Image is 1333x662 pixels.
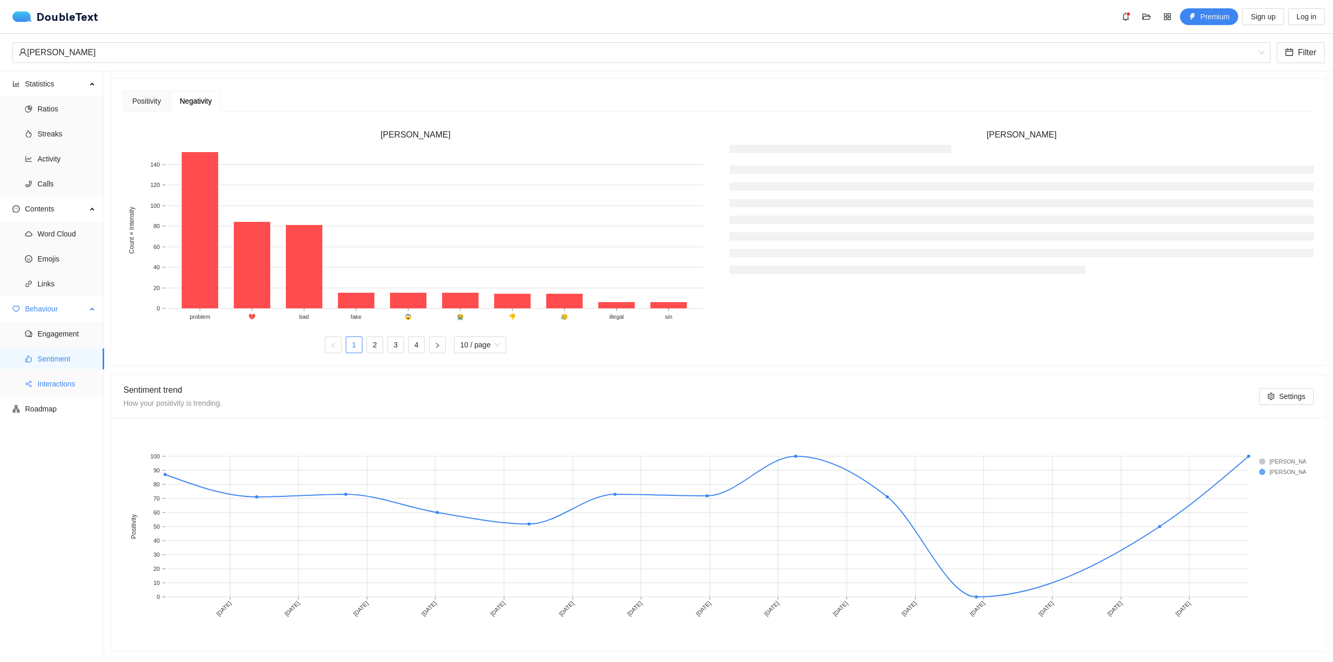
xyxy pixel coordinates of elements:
span: Emojis [37,248,96,269]
div: Page Size [454,336,506,353]
span: Calls [37,173,96,194]
div: [PERSON_NAME] [19,43,1255,63]
button: Log in [1288,8,1325,25]
text: 💔 [248,313,256,320]
li: 3 [387,336,404,353]
text: 10 [154,580,160,586]
text: bad [299,314,309,320]
span: Negativity [180,97,211,105]
span: How your positivity is trending. [123,399,222,407]
text: 70 [154,495,160,502]
text: 100 [150,203,160,209]
text: Count × Intensity [128,207,135,254]
span: 10 / page [460,337,500,353]
text: [DATE] [695,600,712,617]
span: Premium [1200,11,1229,22]
text: [DATE] [283,600,300,617]
text: illegal [609,314,624,320]
a: 1 [346,337,362,353]
img: logo [12,11,36,22]
span: message [12,205,20,213]
button: folder-open [1138,8,1155,25]
span: Word Cloud [37,223,96,244]
li: 4 [408,336,425,353]
text: [DATE] [558,600,575,617]
text: [DATE] [900,600,917,617]
div: DoubleText [12,11,98,22]
text: 120 [150,182,160,188]
span: Interactions [37,373,96,394]
text: [DATE] [832,600,849,617]
span: smile [25,255,32,263]
text: 👎 [509,313,516,320]
text: 😱 [405,313,412,320]
span: cloud [25,230,32,238]
text: 😥 [561,313,568,320]
span: Contents [25,198,86,219]
span: heart [12,305,20,313]
span: Sentiment [37,348,96,369]
span: fire [25,130,32,138]
text: [DATE] [489,600,506,617]
span: Streaks [37,123,96,144]
span: comment [25,330,32,338]
span: phone [25,180,32,188]
button: thunderboltPremium [1180,8,1238,25]
span: link [25,280,32,288]
span: share-alt [25,380,32,388]
a: logoDoubleText [12,11,98,22]
text: [DATE] [352,600,369,617]
button: right [429,336,446,353]
text: 80 [154,481,160,488]
span: Settings [1279,391,1305,402]
span: Ali Aras [19,43,1264,63]
text: [DATE] [969,600,986,617]
h3: [PERSON_NAME] [123,128,708,142]
button: calendarFilter [1277,42,1325,63]
span: Ratios [37,98,96,119]
span: Statistics [25,73,86,94]
button: bell [1117,8,1134,25]
text: 60 [154,244,160,250]
li: Previous Page [325,336,342,353]
text: sin [665,314,672,320]
span: Sentiment trend [123,385,182,394]
span: apartment [12,405,20,413]
text: [DATE] [420,600,437,617]
text: 20 [154,566,160,572]
text: 100 [150,453,160,459]
li: 1 [346,336,362,353]
div: Positivity [132,95,161,107]
button: appstore [1159,8,1176,25]
text: 40 [154,264,160,270]
text: 140 [150,161,160,168]
span: Links [37,273,96,294]
text: [DATE] [763,600,780,617]
span: Activity [37,148,96,169]
text: 90 [154,467,160,473]
span: Log in [1297,11,1316,22]
text: [DATE] [1174,600,1191,617]
text: [DATE] [626,600,643,617]
text: 0 [157,305,160,311]
text: 50 [154,523,160,530]
h3: [PERSON_NAME] [730,128,1314,142]
span: Engagement [37,323,96,344]
text: problem [190,314,210,320]
text: 40 [154,538,160,544]
text: [DATE] [215,600,232,617]
span: left [330,342,336,348]
button: left [325,336,342,353]
text: [DATE] [1037,600,1054,617]
text: 30 [154,552,160,558]
text: 60 [154,509,160,516]
span: Roadmap [25,398,96,419]
button: settingSettings [1259,388,1314,405]
li: Next Page [429,336,446,353]
span: thunderbolt [1189,13,1196,21]
span: pie-chart [25,105,32,113]
text: Positivity [130,515,137,539]
text: 80 [154,223,160,229]
span: Behaviour [25,298,86,319]
span: setting [1267,393,1275,401]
